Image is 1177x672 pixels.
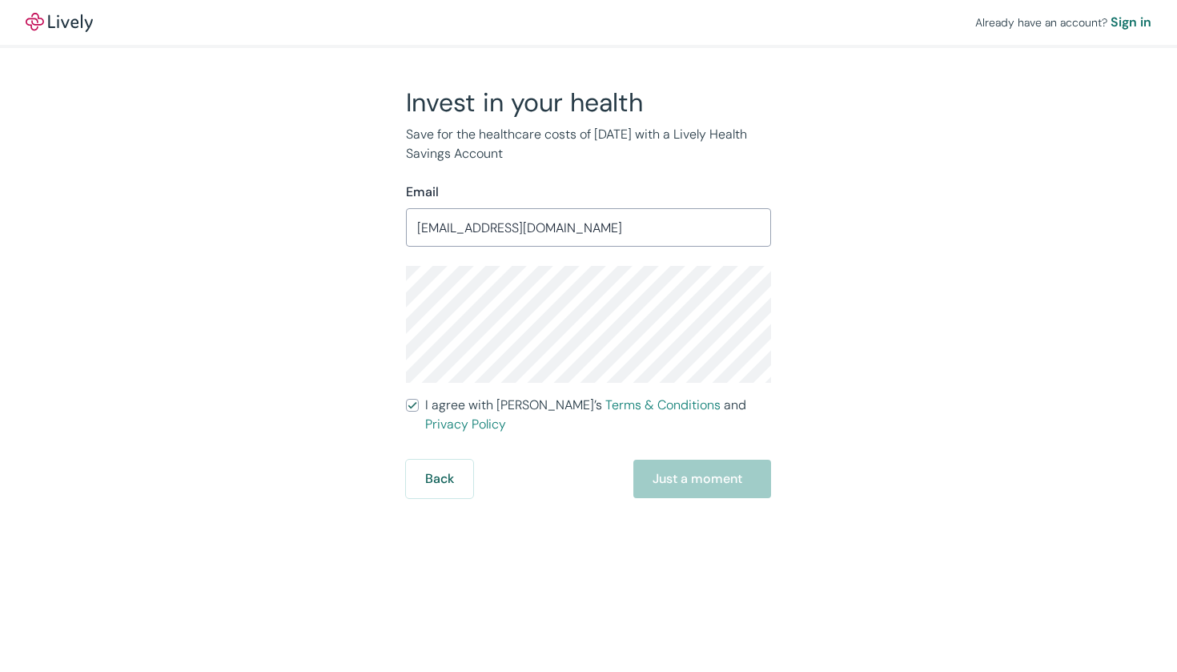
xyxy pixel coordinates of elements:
label: Email [406,183,439,202]
button: Back [406,460,473,498]
img: Lively [26,13,93,32]
h2: Invest in your health [406,87,771,119]
a: Terms & Conditions [605,396,721,413]
a: Sign in [1111,13,1151,32]
span: I agree with [PERSON_NAME]’s and [425,396,771,434]
a: LivelyLively [26,13,93,32]
p: Save for the healthcare costs of [DATE] with a Lively Health Savings Account [406,125,771,163]
div: Already have an account? [975,13,1151,32]
a: Privacy Policy [425,416,506,433]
